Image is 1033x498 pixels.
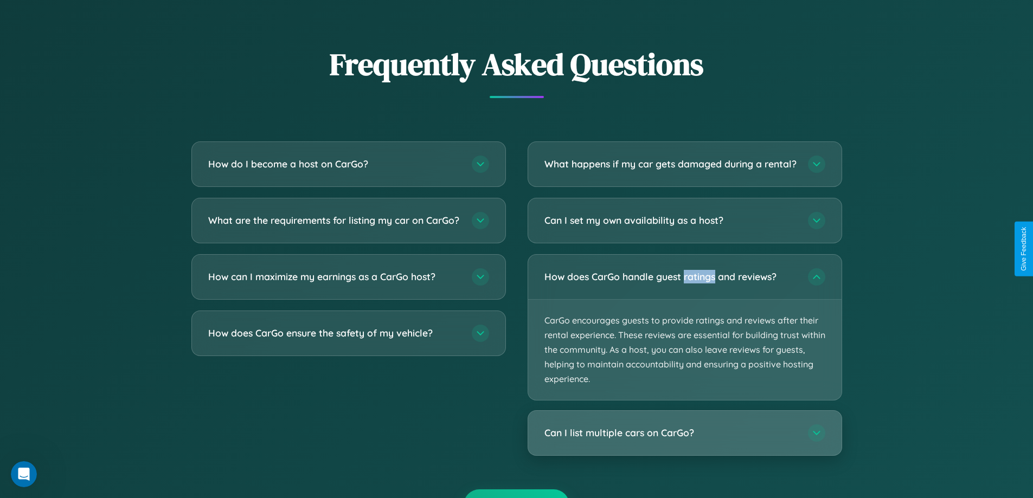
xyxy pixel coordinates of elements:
h3: How do I become a host on CarGo? [208,157,461,171]
h2: Frequently Asked Questions [191,43,842,85]
h3: How can I maximize my earnings as a CarGo host? [208,270,461,283]
h3: Can I set my own availability as a host? [544,214,797,227]
h3: What are the requirements for listing my car on CarGo? [208,214,461,227]
h3: How does CarGo handle guest ratings and reviews? [544,270,797,283]
h3: Can I list multiple cars on CarGo? [544,426,797,440]
iframe: Intercom live chat [11,461,37,487]
div: Give Feedback [1020,227,1028,271]
h3: What happens if my car gets damaged during a rental? [544,157,797,171]
p: CarGo encourages guests to provide ratings and reviews after their rental experience. These revie... [528,300,842,400]
h3: How does CarGo ensure the safety of my vehicle? [208,326,461,340]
